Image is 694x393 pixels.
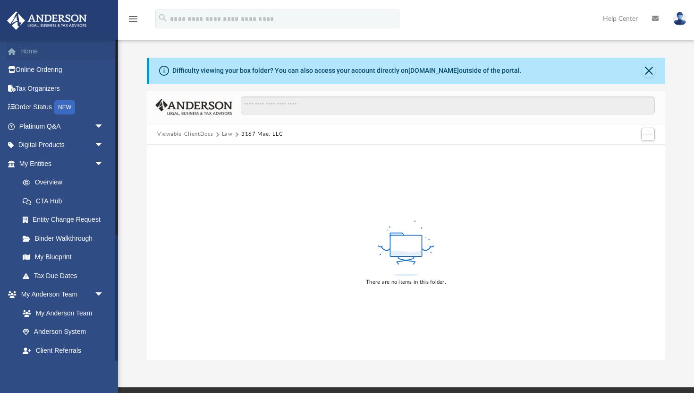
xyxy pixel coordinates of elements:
[241,130,283,139] button: 3167 Mae, LLC
[641,128,655,141] button: Add
[13,323,113,341] a: Anderson System
[158,13,168,23] i: search
[94,154,113,174] span: arrow_drop_down
[7,285,113,304] a: My Anderson Teamarrow_drop_down
[7,117,118,136] a: Platinum Q&Aarrow_drop_down
[7,136,118,155] a: Digital Productsarrow_drop_down
[7,42,118,61] a: Home
[13,304,109,323] a: My Anderson Team
[13,229,118,248] a: Binder Walkthrough
[13,341,113,360] a: Client Referrals
[127,13,139,25] i: menu
[408,67,459,74] a: [DOMAIN_NAME]
[172,66,522,76] div: Difficulty viewing your box folder? You can also access your account directly on outside of the p...
[7,98,118,117] a: Order StatusNEW
[7,61,118,79] a: Online Ordering
[13,192,118,210] a: CTA Hub
[642,64,655,78] button: Close
[127,18,139,25] a: menu
[241,96,655,114] input: Search files and folders
[222,130,233,139] button: Law
[94,285,113,305] span: arrow_drop_down
[13,266,118,285] a: Tax Due Dates
[7,79,118,98] a: Tax Organizers
[13,248,113,267] a: My Blueprint
[54,100,75,114] div: NEW
[673,12,687,26] img: User Pic
[13,210,118,229] a: Entity Change Request
[94,136,113,155] span: arrow_drop_down
[7,154,118,173] a: My Entitiesarrow_drop_down
[7,360,113,379] a: My Documentsarrow_drop_down
[4,11,90,30] img: Anderson Advisors Platinum Portal
[13,173,118,192] a: Overview
[94,117,113,136] span: arrow_drop_down
[157,130,213,139] button: Viewable-ClientDocs
[366,278,446,287] div: There are no items in this folder.
[94,360,113,379] span: arrow_drop_down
